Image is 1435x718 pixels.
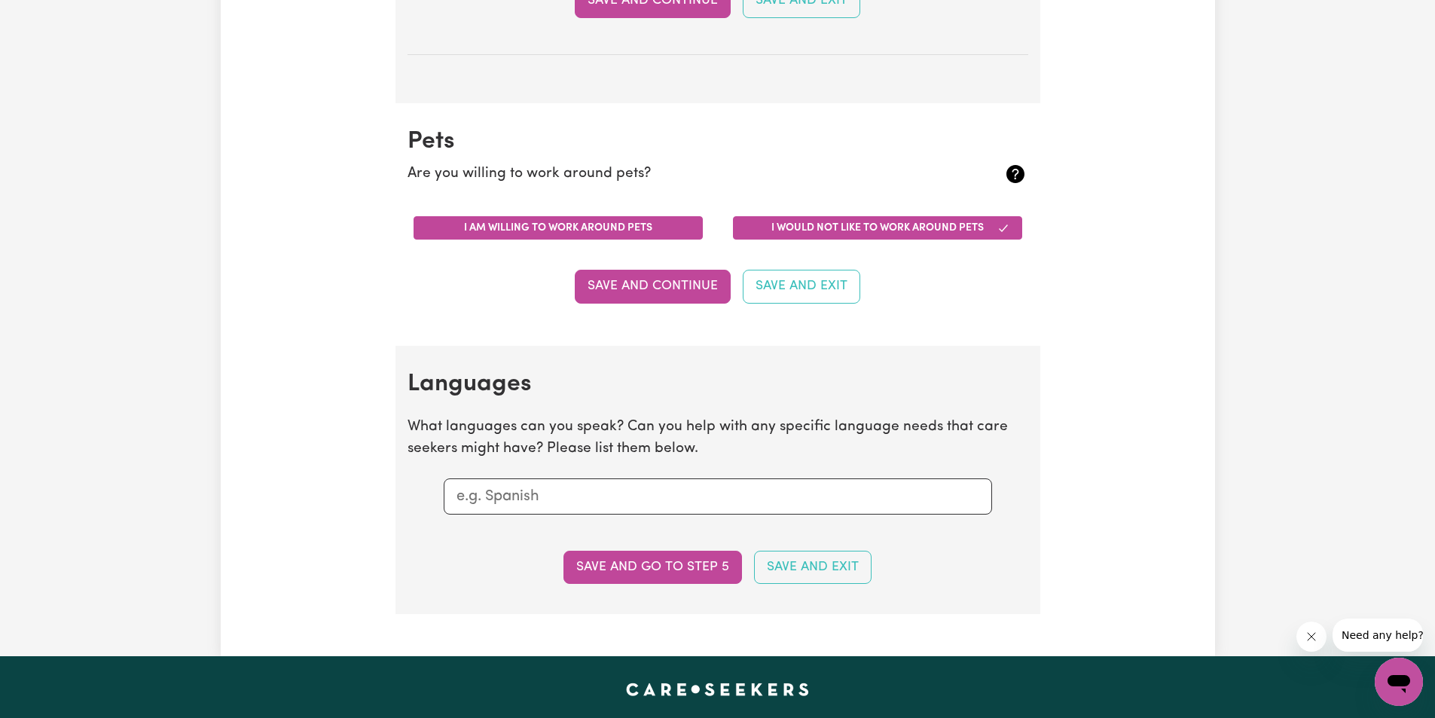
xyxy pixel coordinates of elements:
button: I am willing to work around pets [414,216,703,240]
input: e.g. Spanish [456,485,979,508]
span: Need any help? [9,11,91,23]
iframe: Close message [1296,622,1327,652]
button: I would not like to work around pets [733,216,1022,240]
p: Are you willing to work around pets? [408,163,925,185]
iframe: Message from company [1333,619,1423,652]
button: Save and go to step 5 [563,551,742,584]
h2: Languages [408,370,1028,399]
button: Save and Exit [754,551,872,584]
iframe: Button to launch messaging window [1375,658,1423,706]
p: What languages can you speak? Can you help with any specific language needs that care seekers mig... [408,417,1028,460]
a: Careseekers home page [626,683,809,695]
button: Save and Exit [743,270,860,303]
button: Save and Continue [575,270,731,303]
h2: Pets [408,127,1028,156]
